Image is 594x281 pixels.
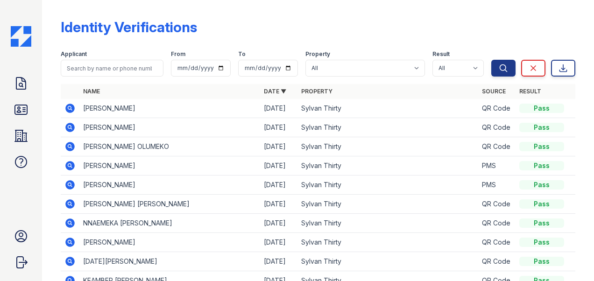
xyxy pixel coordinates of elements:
[432,50,450,58] label: Result
[482,88,506,95] a: Source
[79,233,260,252] td: [PERSON_NAME]
[519,238,564,247] div: Pass
[61,19,197,35] div: Identity Verifications
[79,99,260,118] td: [PERSON_NAME]
[297,214,478,233] td: Sylvan Thirty
[79,156,260,176] td: [PERSON_NAME]
[264,88,286,95] a: Date ▼
[260,176,297,195] td: [DATE]
[478,214,516,233] td: QR Code
[478,252,516,271] td: QR Code
[297,252,478,271] td: Sylvan Thirty
[61,60,163,77] input: Search by name or phone number
[260,99,297,118] td: [DATE]
[519,88,541,95] a: Result
[519,180,564,190] div: Pass
[260,195,297,214] td: [DATE]
[478,176,516,195] td: PMS
[519,142,564,151] div: Pass
[297,195,478,214] td: Sylvan Thirty
[260,214,297,233] td: [DATE]
[519,123,564,132] div: Pass
[297,99,478,118] td: Sylvan Thirty
[83,88,100,95] a: Name
[79,252,260,271] td: [DATE][PERSON_NAME]
[260,252,297,271] td: [DATE]
[305,50,330,58] label: Property
[301,88,332,95] a: Property
[260,233,297,252] td: [DATE]
[478,195,516,214] td: QR Code
[297,156,478,176] td: Sylvan Thirty
[171,50,185,58] label: From
[478,156,516,176] td: PMS
[519,104,564,113] div: Pass
[79,118,260,137] td: [PERSON_NAME]
[478,137,516,156] td: QR Code
[260,156,297,176] td: [DATE]
[478,99,516,118] td: QR Code
[297,176,478,195] td: Sylvan Thirty
[478,118,516,137] td: QR Code
[79,176,260,195] td: [PERSON_NAME]
[519,257,564,266] div: Pass
[79,195,260,214] td: [PERSON_NAME] [PERSON_NAME]
[11,26,31,47] img: CE_Icon_Blue-c292c112584629df590d857e76928e9f676e5b41ef8f769ba2f05ee15b207248.png
[260,137,297,156] td: [DATE]
[79,137,260,156] td: [PERSON_NAME] OLUMEKO
[519,161,564,170] div: Pass
[238,50,246,58] label: To
[519,218,564,228] div: Pass
[478,233,516,252] td: QR Code
[61,50,87,58] label: Applicant
[519,199,564,209] div: Pass
[79,214,260,233] td: NNAEMEKA [PERSON_NAME]
[297,118,478,137] td: Sylvan Thirty
[297,233,478,252] td: Sylvan Thirty
[297,137,478,156] td: Sylvan Thirty
[260,118,297,137] td: [DATE]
